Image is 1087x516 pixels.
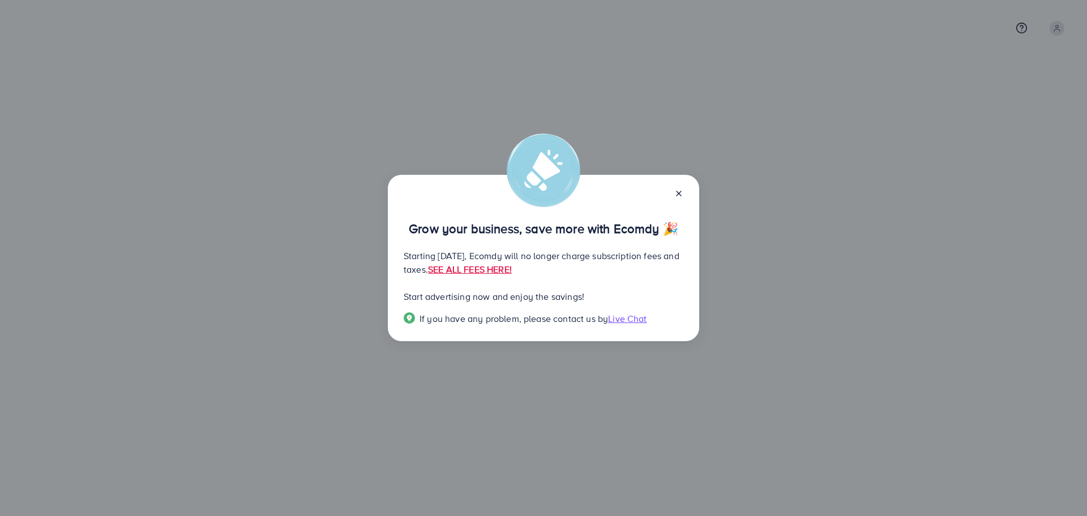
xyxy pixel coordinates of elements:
p: Grow your business, save more with Ecomdy 🎉 [404,222,683,235]
span: Live Chat [608,312,647,325]
img: Popup guide [404,312,415,324]
img: alert [507,134,580,207]
p: Starting [DATE], Ecomdy will no longer charge subscription fees and taxes. [404,249,683,276]
a: SEE ALL FEES HERE! [428,263,512,276]
p: Start advertising now and enjoy the savings! [404,290,683,303]
span: If you have any problem, please contact us by [420,312,608,325]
